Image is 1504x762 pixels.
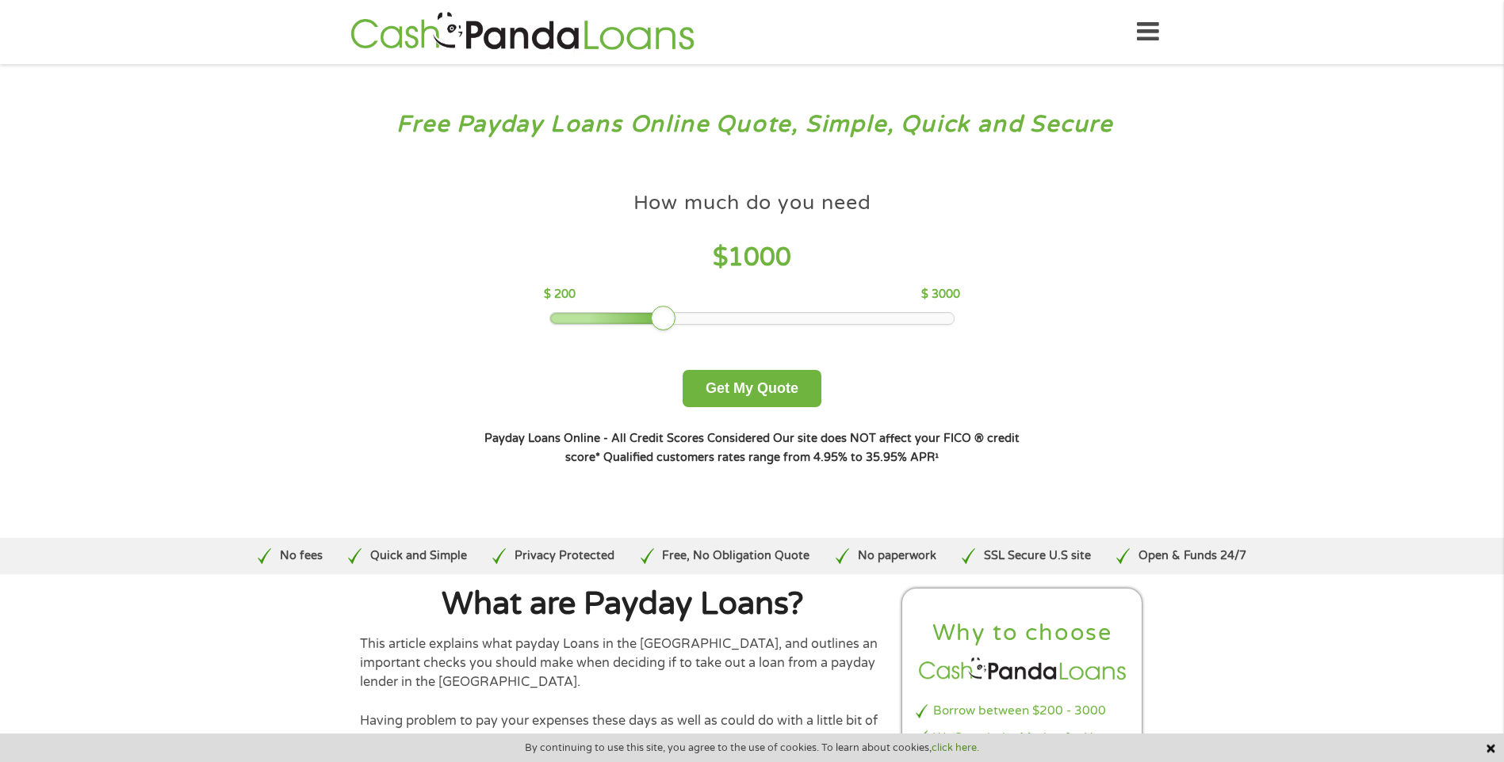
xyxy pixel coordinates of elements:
li: Borrow between $200 - 3000 [916,702,1130,720]
h4: How much do you need [633,190,871,216]
span: 1000 [728,242,791,272]
p: This article explains what payday Loans in the [GEOGRAPHIC_DATA], and outlines an important check... [360,634,886,692]
h1: What are Payday Loans? [360,589,886,620]
p: Open & Funds 24/7 [1139,547,1246,565]
strong: Our site does NOT affect your FICO ® credit score* [565,432,1020,464]
li: We Search the Market for You [916,729,1130,747]
span: By continuing to use this site, you agree to the use of cookies. To learn about cookies, [525,742,979,753]
img: GetLoanNow Logo [346,10,699,55]
h4: $ [544,242,960,274]
button: Get My Quote [683,370,821,407]
strong: Payday Loans Online - All Credit Scores Considered [484,432,770,445]
a: click here. [932,741,979,754]
p: $ 3000 [921,286,960,303]
p: Quick and Simple [370,547,467,565]
h2: Why to choose [916,619,1130,648]
p: Privacy Protected [515,547,614,565]
strong: Qualified customers rates range from 4.95% to 35.95% APR¹ [603,451,939,464]
p: Having problem to pay your expenses these days as well as could do with a little bit of cash to l... [360,711,886,750]
p: No fees [280,547,323,565]
p: Free, No Obligation Quote [662,547,809,565]
p: SSL Secure U.S site [984,547,1091,565]
h3: Free Payday Loans Online Quote, Simple, Quick and Secure [46,110,1459,139]
p: $ 200 [544,286,576,303]
p: No paperwork [858,547,936,565]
